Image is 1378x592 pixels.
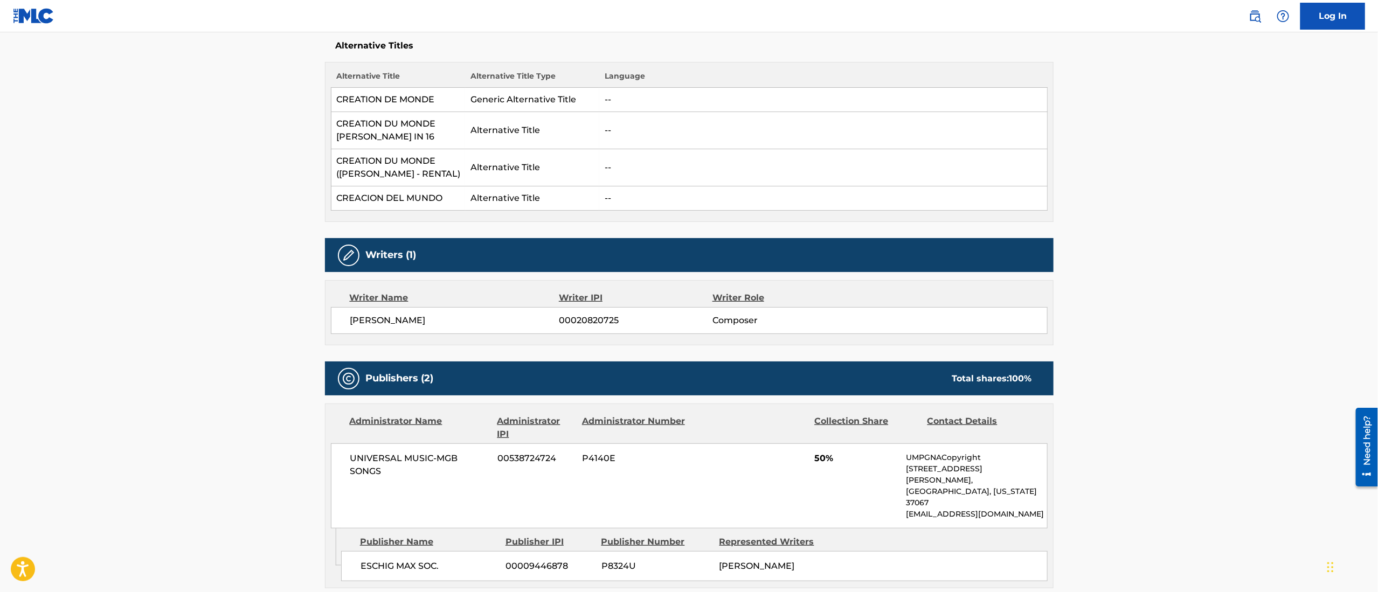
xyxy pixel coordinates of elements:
[331,88,465,112] td: CREATION DE MONDE
[1277,10,1290,23] img: help
[331,71,465,88] th: Alternative Title
[1244,5,1266,27] a: Public Search
[360,535,497,548] div: Publisher Name
[712,314,852,327] span: Composer
[952,372,1032,385] div: Total shares:
[1249,10,1262,23] img: search
[465,88,599,112] td: Generic Alternative Title
[497,415,574,441] div: Administrator IPI
[559,291,712,304] div: Writer IPI
[719,535,829,548] div: Represented Writers
[336,40,1043,51] h5: Alternative Titles
[465,149,599,186] td: Alternative Title
[506,535,593,548] div: Publisher IPI
[599,186,1047,211] td: --
[465,186,599,211] td: Alternative Title
[599,149,1047,186] td: --
[582,415,687,441] div: Administrator Number
[465,112,599,149] td: Alternative Title
[465,71,599,88] th: Alternative Title Type
[712,291,852,304] div: Writer Role
[1324,540,1378,592] iframe: Chat Widget
[599,88,1047,112] td: --
[719,561,795,571] span: [PERSON_NAME]
[906,486,1047,509] p: [GEOGRAPHIC_DATA], [US_STATE] 37067
[582,452,687,465] span: P4140E
[906,452,1047,463] p: UMPGNACopyright
[506,560,593,573] span: 00009446878
[1300,3,1365,30] a: Log In
[927,415,1032,441] div: Contact Details
[1327,551,1334,583] div: Drag
[1009,373,1032,384] span: 100 %
[13,8,54,24] img: MLC Logo
[366,249,417,261] h5: Writers (1)
[350,452,490,478] span: UNIVERSAL MUSIC-MGB SONGS
[814,415,919,441] div: Collection Share
[559,314,712,327] span: 00020820725
[1348,404,1378,491] iframe: Resource Center
[599,112,1047,149] td: --
[599,71,1047,88] th: Language
[350,291,559,304] div: Writer Name
[361,560,498,573] span: ESCHIG MAX SOC.
[497,452,574,465] span: 00538724724
[601,535,711,548] div: Publisher Number
[350,415,489,441] div: Administrator Name
[331,186,465,211] td: CREACION DEL MUNDO
[331,149,465,186] td: CREATION DU MONDE ([PERSON_NAME] - RENTAL)
[814,452,898,465] span: 50%
[342,372,355,385] img: Publishers
[906,509,1047,520] p: [EMAIL_ADDRESS][DOMAIN_NAME]
[366,372,434,385] h5: Publishers (2)
[906,463,1047,486] p: [STREET_ADDRESS][PERSON_NAME],
[331,112,465,149] td: CREATION DU MONDE [PERSON_NAME] IN 16
[601,560,711,573] span: P8324U
[342,249,355,262] img: Writers
[1272,5,1294,27] div: Help
[350,314,559,327] span: [PERSON_NAME]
